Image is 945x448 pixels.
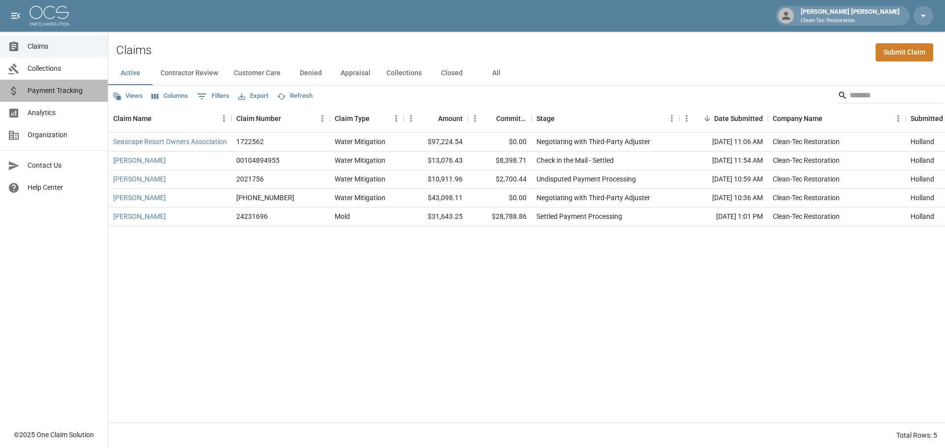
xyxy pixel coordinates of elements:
[275,89,315,104] button: Refresh
[335,193,385,203] div: Water Mitigation
[700,112,714,125] button: Sort
[679,170,768,189] div: [DATE] 10:59 AM
[28,182,100,193] span: Help Center
[152,112,165,125] button: Sort
[679,111,694,126] button: Menu
[474,61,518,85] button: All
[768,105,906,132] div: Company Name
[801,17,900,25] p: Clean-Tec Restoration
[679,189,768,208] div: [DATE] 10:36 AM
[226,61,288,85] button: Customer Care
[679,151,768,170] div: [DATE] 11:54 AM
[536,174,636,184] div: Undisputed Payment Processing
[335,155,385,165] div: Water Mitigation
[30,6,69,26] img: ocs-logo-white-transparent.png
[110,89,145,104] button: Views
[236,105,281,132] div: Claim Number
[236,137,264,147] div: 1722562
[679,133,768,151] div: [DATE] 11:06 AM
[911,211,934,221] div: Holland
[911,137,934,147] div: Holland
[14,430,94,440] div: © 2025 One Claim Solution
[333,61,378,85] button: Appraisal
[773,174,840,184] div: Clean-Tec Restoration
[679,208,768,226] div: [DATE] 1:01 PM
[404,170,468,189] div: $10,911.96
[404,133,468,151] div: $97,224.54
[876,43,933,61] a: Submit Claim
[773,211,840,221] div: Clean-Tec Restoration
[335,105,370,132] div: Claim Type
[236,155,280,165] div: 00104894955
[28,130,100,140] span: Organization
[797,7,904,25] div: [PERSON_NAME] [PERSON_NAME]
[891,111,906,126] button: Menu
[664,111,679,126] button: Menu
[896,430,937,440] div: Total Rows: 5
[496,105,527,132] div: Committed Amount
[335,174,385,184] div: Water Mitigation
[822,112,836,125] button: Sort
[28,108,100,118] span: Analytics
[536,211,622,221] div: Settled Payment Processing
[536,105,555,132] div: Stage
[482,112,496,125] button: Sort
[108,61,945,85] div: dynamic tabs
[236,193,294,203] div: 1006-18-2882
[773,155,840,165] div: Clean-Tec Restoration
[404,189,468,208] div: $43,098.11
[468,208,532,226] div: $28,788.86
[773,193,840,203] div: Clean-Tec Restoration
[113,174,166,184] a: [PERSON_NAME]
[773,137,840,147] div: Clean-Tec Restoration
[679,105,768,132] div: Date Submitted
[236,89,271,104] button: Export
[714,105,763,132] div: Date Submitted
[194,89,232,104] button: Show filters
[911,174,934,184] div: Holland
[430,61,474,85] button: Closed
[911,193,934,203] div: Holland
[468,189,532,208] div: $0.00
[536,137,650,147] div: Negotiating with Third-Party Adjuster
[404,208,468,226] div: $31,643.25
[335,137,385,147] div: Water Mitigation
[532,105,679,132] div: Stage
[217,111,231,126] button: Menu
[113,155,166,165] a: [PERSON_NAME]
[113,105,152,132] div: Claim Name
[773,105,822,132] div: Company Name
[404,151,468,170] div: $13,076.43
[536,193,650,203] div: Negotiating with Third-Party Adjuster
[116,43,152,58] h2: Claims
[838,88,943,105] div: Search
[370,112,383,125] button: Sort
[153,61,226,85] button: Contractor Review
[288,61,333,85] button: Denied
[404,105,468,132] div: Amount
[468,170,532,189] div: $2,700.44
[468,111,482,126] button: Menu
[281,112,295,125] button: Sort
[468,105,532,132] div: Committed Amount
[28,41,100,52] span: Claims
[231,105,330,132] div: Claim Number
[468,133,532,151] div: $0.00
[404,111,418,126] button: Menu
[468,151,532,170] div: $8,398.71
[335,211,350,221] div: Mold
[28,160,100,171] span: Contact Us
[236,174,264,184] div: 2021756
[389,111,404,126] button: Menu
[108,61,153,85] button: Active
[911,155,934,165] div: Holland
[330,105,404,132] div: Claim Type
[236,211,268,221] div: 24231696
[378,61,430,85] button: Collections
[536,155,614,165] div: Check in the Mail - Settled
[315,111,330,126] button: Menu
[113,137,227,147] a: Seascape Resort Owners Association
[424,112,438,125] button: Sort
[28,86,100,96] span: Payment Tracking
[6,6,26,26] button: open drawer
